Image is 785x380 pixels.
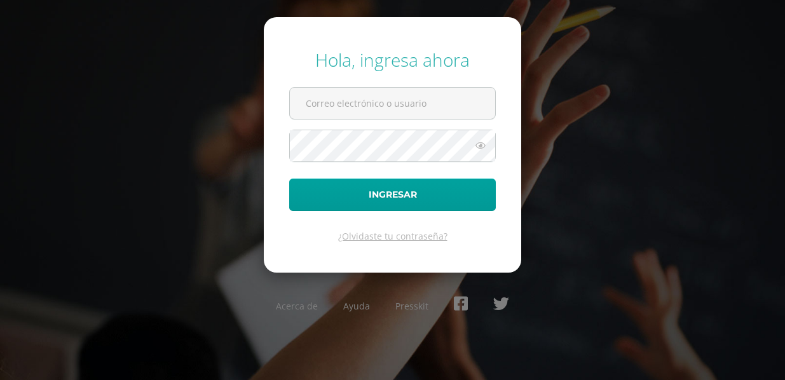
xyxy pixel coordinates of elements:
[290,88,495,119] input: Correo electrónico o usuario
[289,48,496,72] div: Hola, ingresa ahora
[289,179,496,211] button: Ingresar
[338,230,447,242] a: ¿Olvidaste tu contraseña?
[395,300,428,312] a: Presskit
[276,300,318,312] a: Acerca de
[343,300,370,312] a: Ayuda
